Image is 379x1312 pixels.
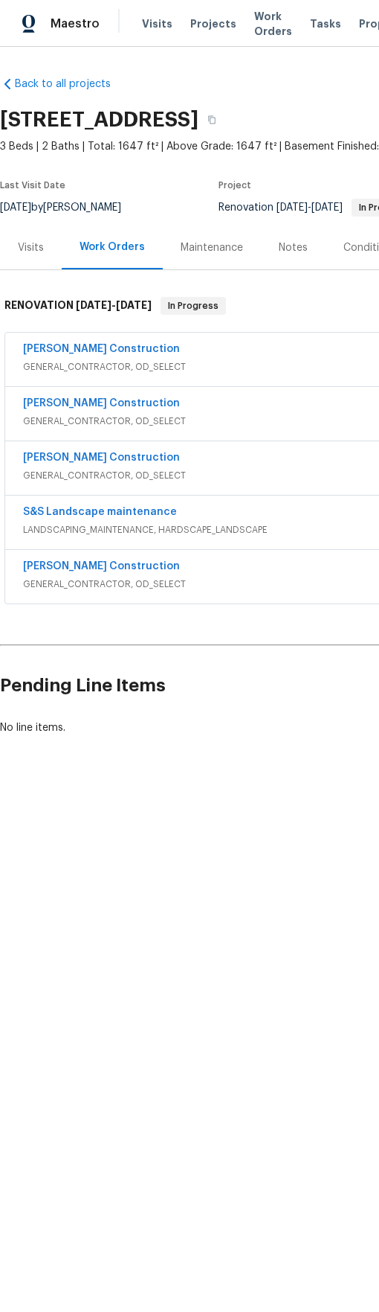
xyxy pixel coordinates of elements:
[254,9,292,39] span: Work Orders
[80,240,145,255] div: Work Orders
[23,398,180,409] a: [PERSON_NAME] Construction
[162,298,224,313] span: In Progress
[276,202,343,213] span: -
[76,300,111,310] span: [DATE]
[23,561,180,572] a: [PERSON_NAME] Construction
[23,344,180,354] a: [PERSON_NAME] Construction
[51,16,100,31] span: Maestro
[198,106,225,133] button: Copy Address
[4,297,152,315] h6: RENOVATION
[18,240,44,255] div: Visits
[190,16,236,31] span: Projects
[276,202,308,213] span: [DATE]
[218,181,251,190] span: Project
[76,300,152,310] span: -
[310,19,341,29] span: Tasks
[23,507,177,517] a: S&S Landscape maintenance
[23,452,180,463] a: [PERSON_NAME] Construction
[142,16,172,31] span: Visits
[116,300,152,310] span: [DATE]
[279,240,308,255] div: Notes
[181,240,243,255] div: Maintenance
[311,202,343,213] span: [DATE]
